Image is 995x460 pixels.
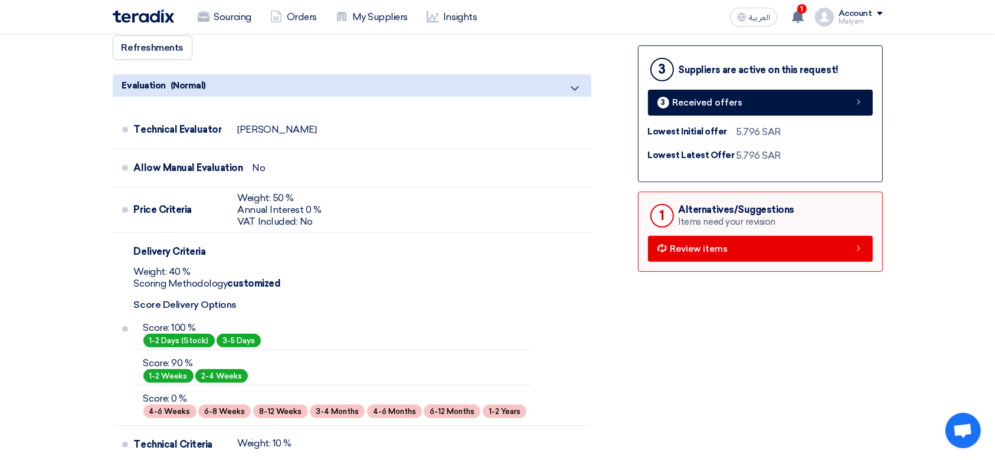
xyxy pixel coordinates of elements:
div: 3 [657,97,669,109]
span: العربية [749,14,770,22]
div: Suppliers are active on this request! [679,64,839,75]
span: 3-4 Months [310,405,365,418]
div: Technical Criteria [134,431,228,459]
span: Review items [670,245,728,254]
div: Alternatives/Suggestions [679,204,794,215]
span: 4-6 Months [367,405,422,418]
img: Teradix logo [113,9,174,23]
div: 3 [650,58,674,81]
div: 5,796 SAR [737,149,781,163]
span: 4-6 Weeks [143,405,197,418]
div: Technical Evaluator [134,116,228,144]
div: Account [839,9,872,19]
span: 1 [797,4,807,14]
div: 5,796 SAR [737,125,781,139]
div: Weight: 50 % [238,192,322,204]
span: 6-12 Months [424,405,480,418]
div: 1 [650,204,674,228]
a: Sourcing [188,4,261,30]
img: profile_test.png [815,8,834,27]
div: Open chat [945,413,981,448]
div: Price Criteria [134,196,228,224]
div: Score: 90 % [143,357,248,369]
div: [PERSON_NAME] [238,124,317,136]
div: VAT Included: No [238,216,322,228]
div: Weight: 40 % [134,266,531,278]
button: العربية [730,8,777,27]
span: Received offers [673,98,743,107]
a: Orders [261,4,326,30]
div: Weight: 10 % [238,438,292,449]
div: Annual Interest 0 % [238,204,322,216]
span: Evaluation [122,79,166,92]
a: Insights [417,4,486,30]
a: 3 Received offers [648,90,873,116]
div: Score: 0 % [143,393,526,405]
div: Scoring Methodology [134,278,531,290]
span: 3-5 Days [217,334,261,347]
div: Allow Manual Evaluation [134,154,243,182]
div: Delivery Criteria [134,238,228,266]
div: No [252,162,265,174]
b: customized [227,278,280,289]
span: 2-4 Weeks [195,369,248,383]
span: Refreshments [122,42,184,53]
h6: Score Delivery Options [134,299,531,310]
div: Lowest Initial offer [648,125,737,139]
a: Review items [648,236,873,262]
span: 6-8 Weeks [198,405,251,418]
span: 1-2 Years [483,405,526,418]
span: 8-12 Weeks [253,405,308,418]
span: 1-2 Weeks [143,369,194,383]
a: My Suppliers [326,4,417,30]
span: 1-2 Days (Stock) [143,334,215,347]
div: Maryam [839,18,883,25]
span: (Normal) [171,79,206,92]
div: Lowest Latest Offer [648,149,737,162]
div: Score: 100 % [143,322,261,334]
div: Items need your revision [679,215,794,229]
